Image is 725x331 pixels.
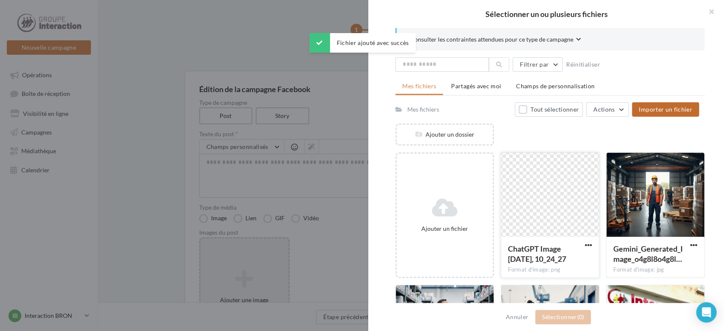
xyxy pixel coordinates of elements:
span: Partagés avec moi [451,82,501,90]
span: Actions [593,106,615,113]
span: Champs de personnalisation [516,82,595,90]
span: Mes fichiers [402,82,436,90]
div: Format d'image: png [508,266,592,274]
span: Consulter les contraintes attendues pour ce type de campagne [410,35,573,44]
button: Réinitialiser [563,59,604,70]
button: Annuler [502,312,532,322]
button: Filtrer par [513,57,563,72]
div: Open Intercom Messenger [696,302,717,323]
h2: Sélectionner un ou plusieurs fichiers [382,10,711,18]
div: Fichier ajouté avec succès [309,33,415,53]
div: Format d'image: jpg [613,266,697,274]
button: Actions [586,102,629,117]
span: Gemini_Generated_Image_o4g8l8o4g8l8o4g8 [613,244,683,264]
div: Mes fichiers [407,105,439,114]
button: Sélectionner(0) [535,310,591,324]
span: Importer un fichier [639,106,692,113]
button: Tout sélectionner [515,102,583,117]
button: Importer un fichier [632,102,699,117]
span: (0) [577,313,584,320]
div: Ajouter un dossier [397,130,493,139]
span: ChatGPT Image 7 août 2025, 10_24_27 [508,244,566,264]
button: Consulter les contraintes attendues pour ce type de campagne [410,35,581,45]
div: Ajouter un fichier [400,224,489,233]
